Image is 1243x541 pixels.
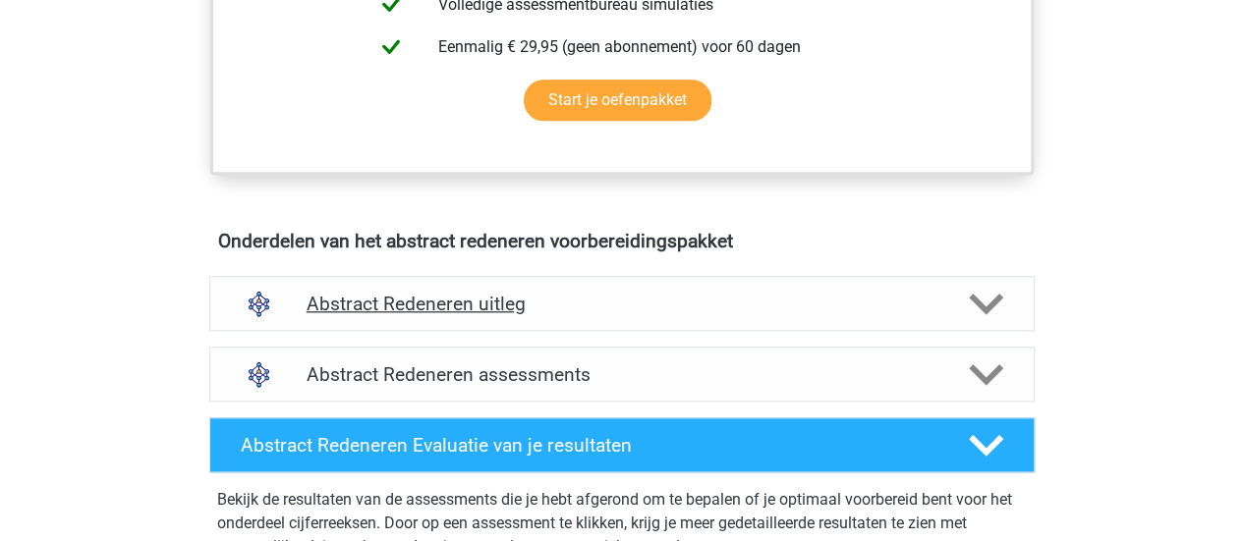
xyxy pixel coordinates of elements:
[307,293,937,315] h4: Abstract Redeneren uitleg
[241,434,937,457] h4: Abstract Redeneren Evaluatie van je resultaten
[218,230,1026,252] h4: Onderdelen van het abstract redeneren voorbereidingspakket
[234,350,284,400] img: abstract redeneren assessments
[234,279,284,329] img: abstract redeneren uitleg
[524,80,711,121] a: Start je oefenpakket
[201,417,1043,472] a: Abstract Redeneren Evaluatie van je resultaten
[201,347,1043,402] a: assessments Abstract Redeneren assessments
[201,276,1043,331] a: uitleg Abstract Redeneren uitleg
[307,363,937,386] h4: Abstract Redeneren assessments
